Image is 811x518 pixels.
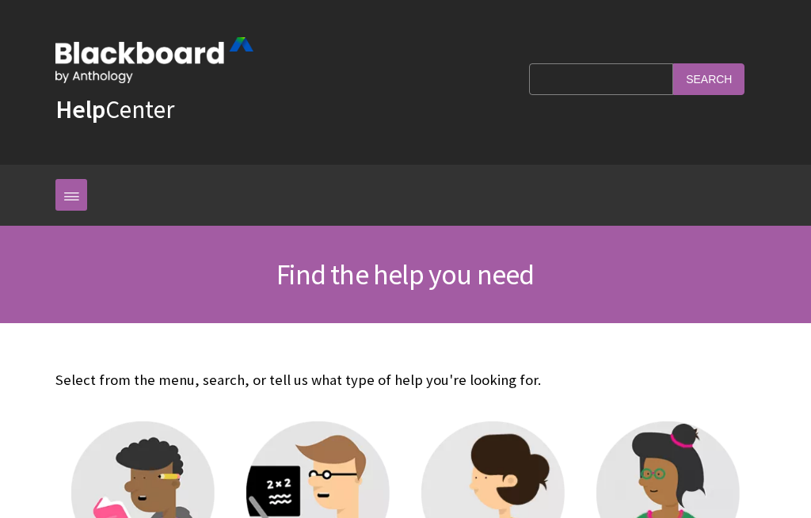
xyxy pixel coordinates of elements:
a: HelpCenter [55,93,174,125]
strong: Help [55,93,105,125]
span: Find the help you need [276,257,534,292]
p: Select from the menu, search, or tell us what type of help you're looking for. [55,370,756,390]
input: Search [673,63,744,94]
img: Blackboard by Anthology [55,37,253,83]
